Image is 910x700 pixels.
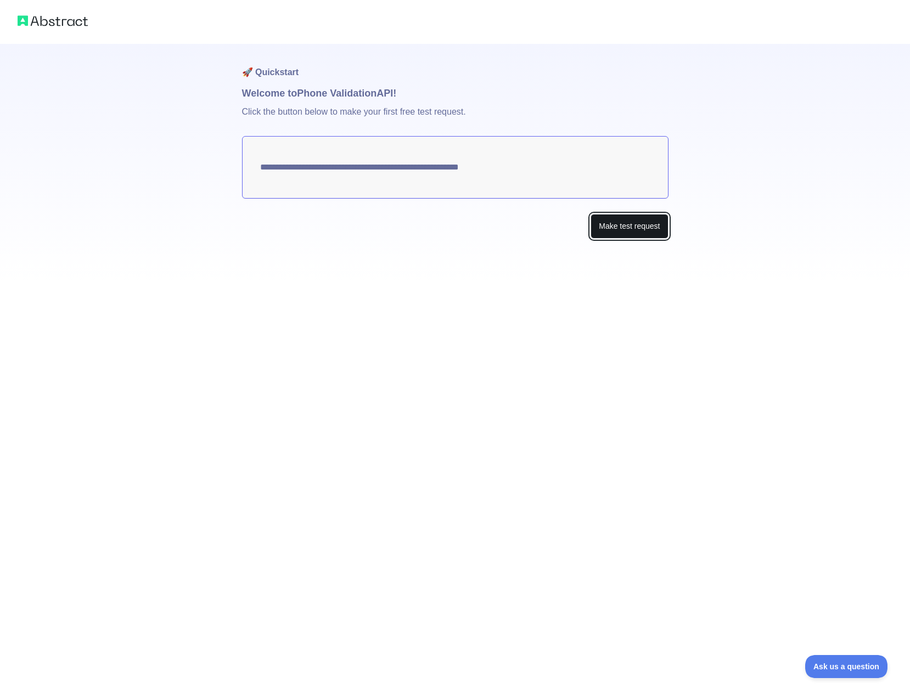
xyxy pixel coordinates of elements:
[242,101,669,136] p: Click the button below to make your first free test request.
[242,86,669,101] h1: Welcome to Phone Validation API!
[805,655,888,678] iframe: Toggle Customer Support
[591,214,668,239] button: Make test request
[242,44,669,86] h1: 🚀 Quickstart
[18,13,88,29] img: Abstract logo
